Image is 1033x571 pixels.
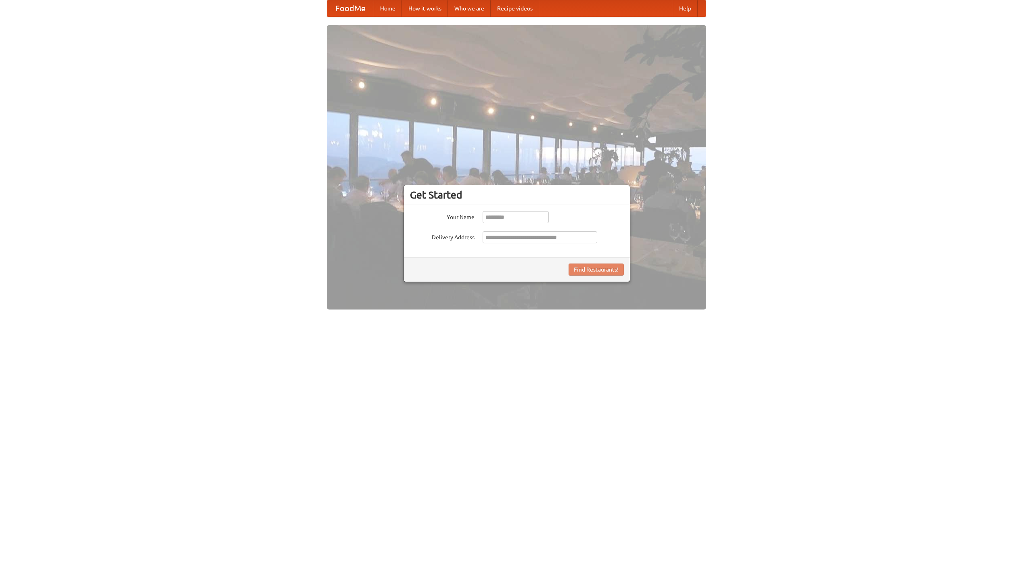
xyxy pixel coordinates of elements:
button: Find Restaurants! [569,264,624,276]
a: Help [673,0,698,17]
a: Recipe videos [491,0,539,17]
h3: Get Started [410,189,624,201]
a: Home [374,0,402,17]
label: Your Name [410,211,475,221]
label: Delivery Address [410,231,475,241]
a: FoodMe [327,0,374,17]
a: How it works [402,0,448,17]
a: Who we are [448,0,491,17]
